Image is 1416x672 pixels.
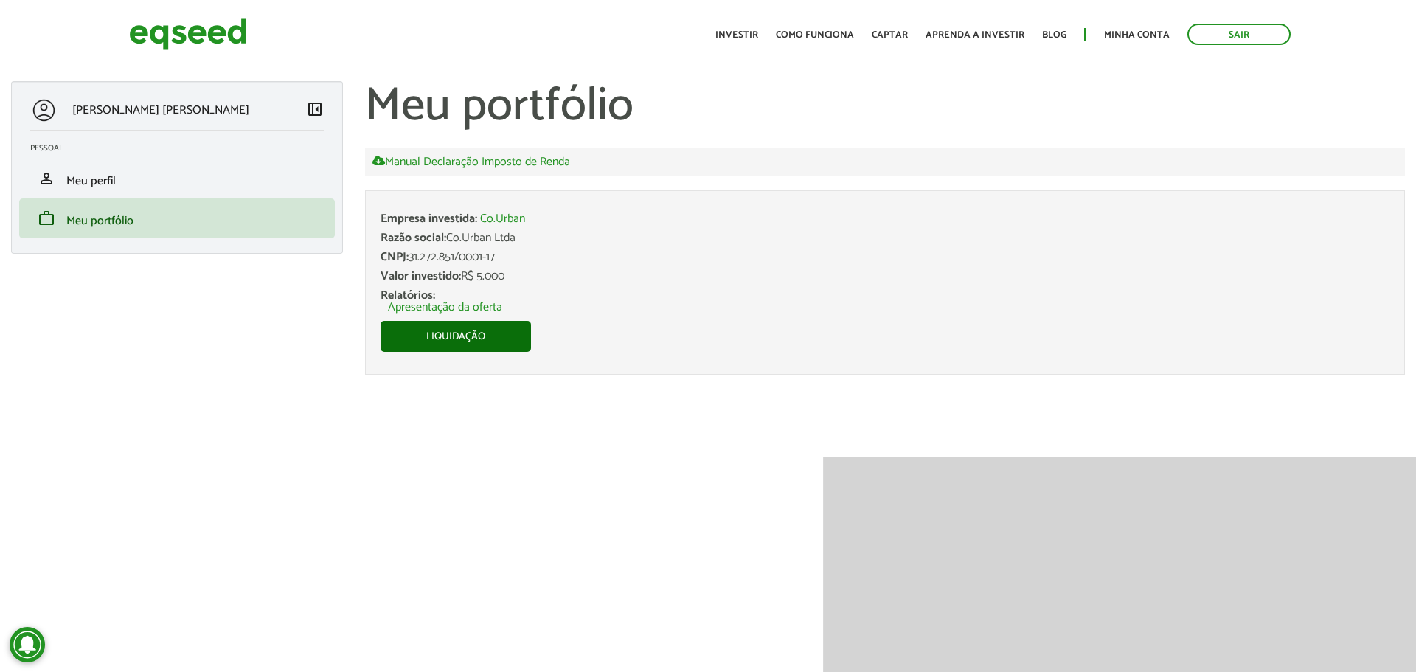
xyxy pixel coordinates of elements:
div: 31.272.851/0001-17 [381,252,1389,263]
img: EqSeed [129,15,247,54]
span: Empresa investida: [381,209,477,229]
p: [PERSON_NAME] [PERSON_NAME] [72,103,249,117]
a: Liquidação [381,321,531,352]
a: workMeu portfólio [30,209,324,227]
h2: Pessoal [30,144,335,153]
span: left_panel_close [306,100,324,118]
span: work [38,209,55,227]
a: personMeu perfil [30,170,324,187]
a: Minha conta [1104,30,1170,40]
a: Captar [872,30,908,40]
span: Meu portfólio [66,211,133,231]
div: Co.Urban Ltda [381,232,1389,244]
span: Meu perfil [66,171,116,191]
a: Aprenda a investir [926,30,1024,40]
a: Colapsar menu [306,100,324,121]
a: Co.Urban [480,213,525,225]
a: Investir [715,30,758,40]
a: Sair [1187,24,1291,45]
li: Meu perfil [19,159,335,198]
a: Manual Declaração Imposto de Renda [372,155,570,168]
span: CNPJ: [381,247,409,267]
a: Blog [1042,30,1066,40]
h1: Meu portfólio [365,81,1405,133]
span: Valor investido: [381,266,461,286]
span: Razão social: [381,228,446,248]
li: Meu portfólio [19,198,335,238]
span: person [38,170,55,187]
span: Relatórios: [381,285,435,305]
div: R$ 5.000 [381,271,1389,283]
a: Como funciona [776,30,854,40]
a: Apresentação da oferta [388,302,502,314]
